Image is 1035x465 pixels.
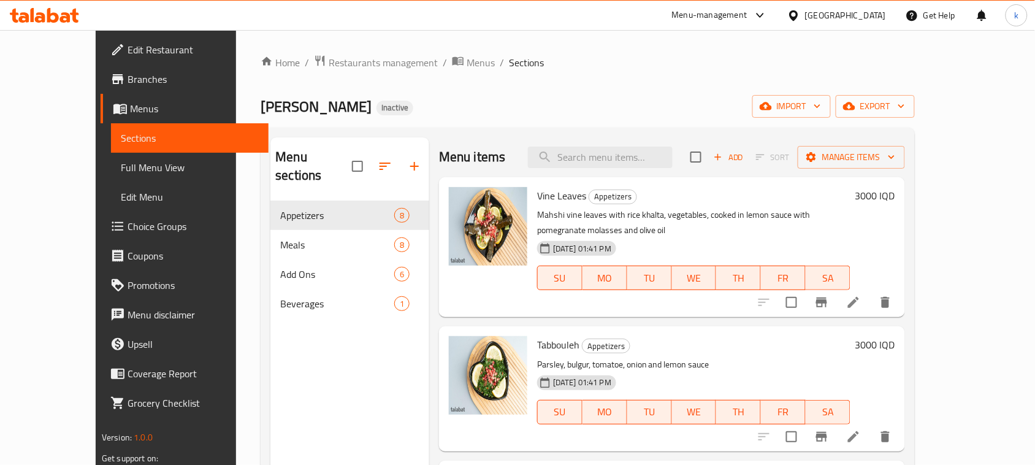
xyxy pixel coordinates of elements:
span: Meals [280,237,394,252]
span: 8 [395,210,409,221]
span: SU [543,269,578,287]
button: SU [537,400,582,425]
span: Edit Restaurant [128,42,259,57]
div: Add Ons6 [270,259,429,289]
span: WE [677,269,712,287]
input: search [528,147,673,168]
p: Mahshi vine leaves with rice khalta, vegetables, cooked in lemon sauce with pomegranate molasses ... [537,207,850,238]
span: 8 [395,239,409,251]
span: Restaurants management [329,55,438,70]
span: Sort sections [370,152,400,181]
span: 6 [395,269,409,280]
span: Menus [467,55,495,70]
span: Beverages [280,296,394,311]
div: items [394,267,410,282]
span: Edit Menu [121,190,259,204]
div: Meals8 [270,230,429,259]
span: Add [712,150,745,164]
span: Full Menu View [121,160,259,175]
li: / [443,55,447,70]
span: SA [811,269,846,287]
span: Menus [130,101,259,116]
a: Restaurants management [314,55,438,71]
button: export [836,95,915,118]
span: FR [766,403,801,421]
div: Menu-management [672,8,747,23]
div: Inactive [376,101,413,115]
a: Menus [452,55,495,71]
span: SU [543,403,578,421]
span: Select to update [779,424,804,450]
button: FR [761,266,806,290]
span: Vine Leaves [537,186,586,205]
div: items [394,208,410,223]
p: Parsley, bulgur, tomatoe, onion and lemon sauce [537,357,850,372]
a: Menus [101,94,269,123]
li: / [500,55,504,70]
a: Choice Groups [101,212,269,241]
button: WE [672,266,717,290]
button: TH [716,400,761,425]
div: Beverages1 [270,289,429,318]
span: Coupons [128,248,259,263]
span: export [846,99,905,114]
a: Edit Restaurant [101,35,269,64]
button: FR [761,400,806,425]
span: [DATE] 01:41 PM [548,243,616,255]
span: Inactive [376,102,413,113]
div: items [394,296,410,311]
a: Coverage Report [101,359,269,388]
span: Menu disclaimer [128,307,259,322]
div: Appetizers8 [270,201,429,230]
h6: 3000 IQD [855,187,895,204]
span: 1.0.0 [134,429,153,445]
span: Promotions [128,278,259,293]
button: delete [871,422,900,452]
span: Add item [709,148,748,167]
button: SA [806,400,850,425]
a: Edit Menu [111,182,269,212]
button: Branch-specific-item [807,422,836,452]
span: Branches [128,72,259,86]
span: TU [632,269,667,287]
a: Upsell [101,329,269,359]
li: / [305,55,309,70]
img: Tabbouleh [449,336,527,415]
span: SA [811,403,846,421]
h2: Menu sections [275,148,352,185]
span: Select section first [748,148,798,167]
span: Upsell [128,337,259,352]
span: MO [587,403,622,421]
nav: breadcrumb [261,55,915,71]
button: Add section [400,152,429,181]
button: Branch-specific-item [807,288,836,317]
a: Promotions [101,271,269,300]
span: Select to update [779,290,804,315]
span: MO [587,269,622,287]
span: Appetizers [280,208,394,223]
span: [PERSON_NAME] [261,93,372,120]
a: Branches [101,64,269,94]
a: Full Menu View [111,153,269,182]
a: Menu disclaimer [101,300,269,329]
button: import [752,95,831,118]
span: Add Ons [280,267,394,282]
span: Select section [683,144,709,170]
button: TU [627,400,672,425]
a: Home [261,55,300,70]
span: TH [721,269,756,287]
span: Choice Groups [128,219,259,234]
a: Edit menu item [846,295,861,310]
span: Tabbouleh [537,336,579,354]
button: SA [806,266,850,290]
a: Sections [111,123,269,153]
button: delete [871,288,900,317]
span: Appetizers [589,190,636,204]
div: items [394,237,410,252]
h6: 3000 IQD [855,336,895,353]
